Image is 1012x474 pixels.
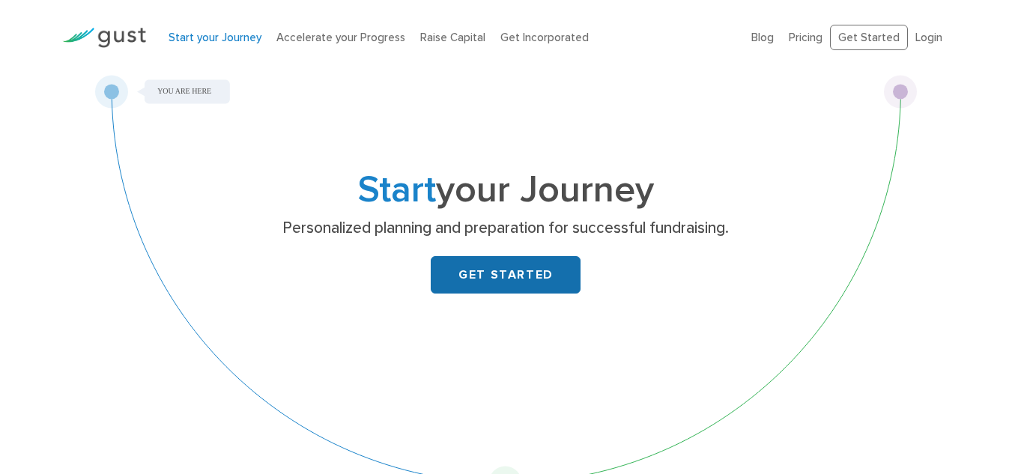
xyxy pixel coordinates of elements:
[830,25,908,51] a: Get Started
[276,31,405,44] a: Accelerate your Progress
[751,31,774,44] a: Blog
[420,31,485,44] a: Raise Capital
[210,173,802,207] h1: your Journey
[358,168,436,212] span: Start
[500,31,589,44] a: Get Incorporated
[216,218,796,239] p: Personalized planning and preparation for successful fundraising.
[62,28,146,48] img: Gust Logo
[915,31,942,44] a: Login
[169,31,261,44] a: Start your Journey
[789,31,822,44] a: Pricing
[431,256,581,294] a: GET STARTED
